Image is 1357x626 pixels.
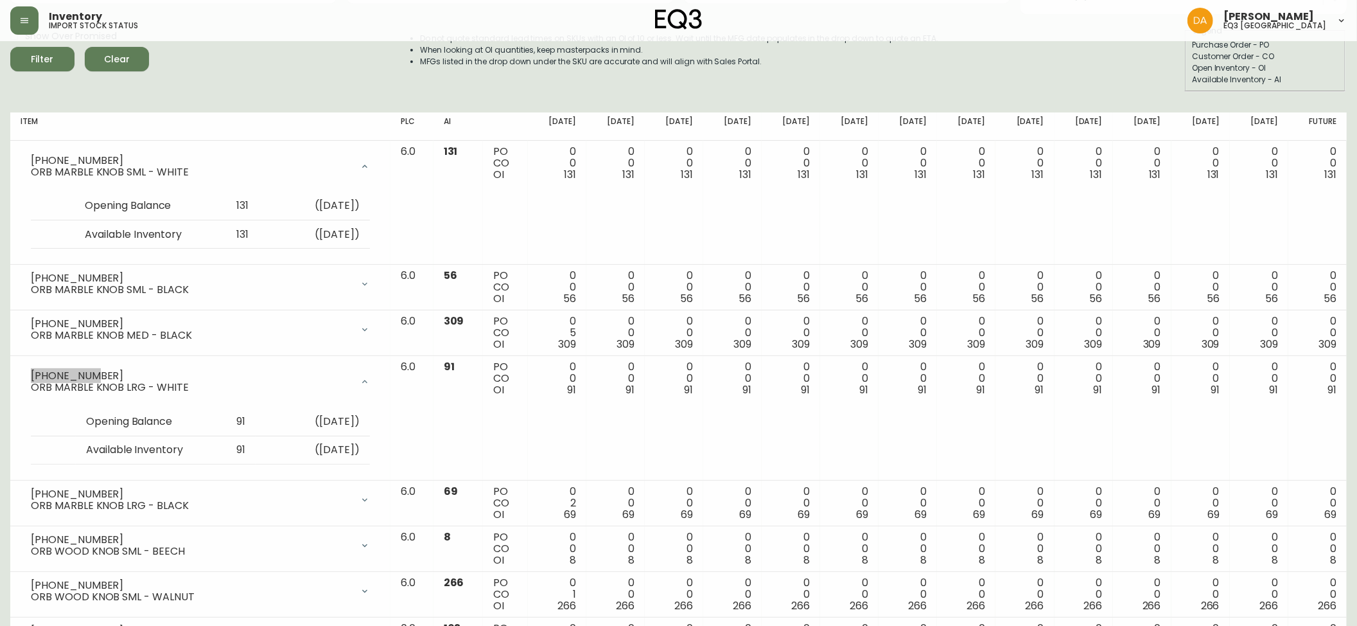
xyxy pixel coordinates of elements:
td: Available Inventory [76,436,204,464]
span: 69 [681,507,693,522]
th: [DATE] [879,112,937,141]
span: 56 [797,291,810,306]
div: 0 0 [1182,270,1220,305]
div: PO CO [493,577,517,612]
div: [PHONE_NUMBER] [31,155,352,166]
td: 91 [204,407,256,436]
div: [PHONE_NUMBER] [31,534,352,546]
div: 0 0 [1123,532,1161,566]
span: 69 [1090,507,1103,522]
div: [PHONE_NUMBER] [31,580,352,591]
span: 69 [1324,507,1336,522]
span: 309 [1202,337,1220,352]
th: [DATE] [1171,112,1230,141]
div: 0 0 [655,270,693,305]
div: 0 0 [597,532,635,566]
span: 91 [626,382,635,397]
span: 91 [801,382,810,397]
th: Future [1288,112,1347,141]
div: [PHONE_NUMBER] [31,318,352,330]
div: 0 0 [1006,532,1044,566]
th: [DATE] [703,112,762,141]
td: 131 [203,220,259,249]
div: 0 0 [889,486,927,521]
div: 0 0 [1065,361,1103,396]
div: 0 0 [947,316,985,350]
td: 6.0 [390,141,433,265]
span: 131 [798,167,810,182]
td: 131 [203,192,259,220]
span: 69 [1207,507,1220,522]
span: 69 [1032,507,1044,522]
div: [PHONE_NUMBER]ORB MARBLE KNOB SML - WHITE [21,146,380,187]
span: 91 [567,382,576,397]
span: 131 [564,167,576,182]
th: [DATE] [820,112,879,141]
div: 0 0 [1240,146,1278,181]
div: 0 0 [1299,270,1336,305]
div: ORB MARBLE KNOB LRG - BLACK [31,500,352,512]
span: 309 [968,337,986,352]
span: 309 [792,337,810,352]
div: 0 0 [1123,577,1161,612]
span: 8 [745,553,751,568]
span: 8 [1038,553,1044,568]
span: 131 [681,167,693,182]
span: 91 [1269,382,1278,397]
span: 266 [1201,598,1220,613]
div: ORB MARBLE KNOB MED - BLACK [31,330,352,341]
div: 0 0 [1065,486,1103,521]
span: 8 [862,553,868,568]
div: ORB MARBLE KNOB LRG - WHITE [31,382,352,393]
div: ORB WOOD KNOB SML - BEECH [31,546,352,557]
span: 131 [622,167,635,182]
span: 309 [909,337,927,352]
span: 309 [733,337,751,352]
span: 91 [859,382,868,397]
div: 0 0 [538,270,576,305]
span: 91 [1094,382,1103,397]
span: 8 [444,530,451,544]
span: 8 [1272,553,1278,568]
td: 91 [204,436,256,464]
div: 0 0 [1006,486,1044,521]
span: 91 [1152,382,1161,397]
div: 0 0 [1240,486,1278,521]
span: 131 [915,167,927,182]
td: Opening Balance [74,192,203,220]
span: OI [493,507,504,522]
td: ( [DATE] ) [256,436,370,464]
div: 0 0 [772,486,810,521]
span: 91 [1035,382,1044,397]
span: 56 [1265,291,1278,306]
div: 0 0 [1006,361,1044,396]
span: 309 [850,337,868,352]
div: PO CO [493,270,517,305]
div: 0 0 [1182,361,1220,396]
div: 0 0 [947,270,985,305]
div: [PHONE_NUMBER]ORB MARBLE KNOB MED - BLACK [21,316,380,344]
div: 0 0 [830,361,868,396]
span: 69 [739,507,751,522]
span: OI [493,291,504,306]
span: 69 [1266,507,1278,522]
span: 56 [973,291,986,306]
span: 131 [1207,167,1220,182]
div: [PHONE_NUMBER]ORB MARBLE KNOB LRG - BLACK [21,486,380,514]
th: [DATE] [762,112,820,141]
span: 309 [617,337,635,352]
li: When looking at OI quantities, keep masterpacks in mind. [420,44,939,56]
div: 0 0 [1065,270,1103,305]
span: OI [493,337,504,352]
span: 266 [967,598,986,613]
div: 0 0 [889,146,927,181]
div: 0 0 [538,146,576,181]
div: 0 0 [947,577,985,612]
td: 6.0 [390,356,433,481]
div: [PHONE_NUMBER] [31,488,352,500]
div: 0 0 [772,146,810,181]
div: 0 0 [538,532,576,566]
div: 0 0 [597,270,635,305]
th: PLC [390,112,433,141]
span: 8 [1213,553,1220,568]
